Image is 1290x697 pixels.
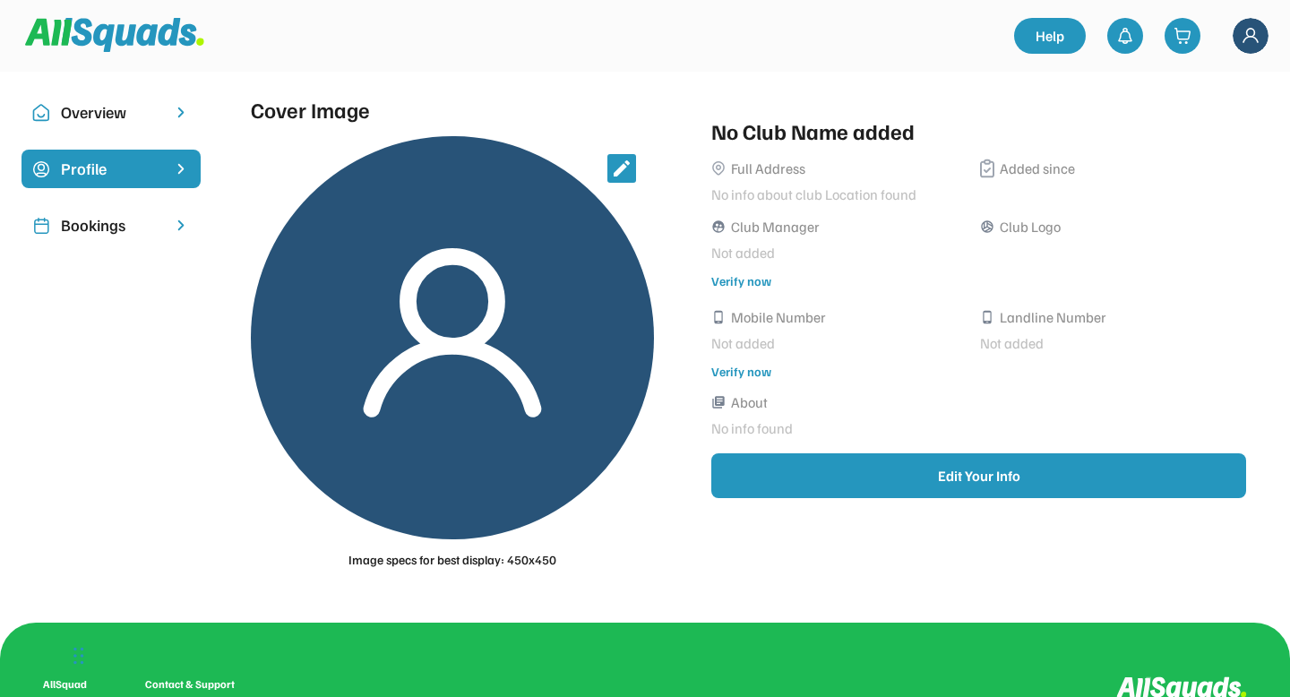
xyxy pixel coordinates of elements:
button: Edit Your Info [711,453,1246,498]
font: Not added [711,334,775,352]
img: bell-03%20%281%29.svg [1116,27,1134,45]
img: Vector%2011.svg [711,161,726,176]
div: No Club Name added [711,115,1238,147]
div: Image specs for best display: 450x450 [348,550,556,569]
font: No info found [711,419,793,437]
button: phone_android [711,310,726,324]
img: Icon%20copy%202.svg [32,217,50,235]
img: shopping-cart-01%20%281%29.svg [1174,27,1191,45]
button: phone_android [980,310,994,324]
font: Not added [980,334,1044,352]
div: Full Address [731,158,805,179]
div: Bookings [61,213,161,237]
div: Club Manager [731,216,820,237]
div: Profile [61,157,161,181]
div: Club Logo [1000,216,1061,237]
button: library_books [711,395,726,409]
img: Icon%20copy%2015.svg [32,160,50,178]
img: Frame%2018.svg [1233,18,1268,54]
img: Vector%2013.svg [980,159,994,177]
button: sports_volleyball [980,219,994,234]
img: chevron-right%20copy%203.svg [172,160,190,177]
div: Cover Image [251,93,370,125]
div: Overview [61,100,161,125]
div: Landline Number [1000,306,1106,328]
button: supervised_user_circle [711,219,726,234]
img: chevron-right.svg [172,104,190,121]
img: chevron-right.svg [172,217,190,234]
div: Verify now [711,271,771,290]
img: Squad%20Logo.svg [25,18,204,52]
div: Contact & Support [145,676,256,693]
div: Added since [1000,158,1075,179]
a: Help [1014,18,1086,54]
div: About [731,392,768,413]
font: Not added [711,244,775,262]
div: Verify now [711,362,771,381]
img: yH5BAEAAAAALAAAAAABAAEAAAIBRAA7 [994,242,1048,296]
div: Mobile Number [731,306,826,328]
font: No info about club Location found [711,185,916,203]
img: Icon%20copy%2010.svg [32,104,50,122]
